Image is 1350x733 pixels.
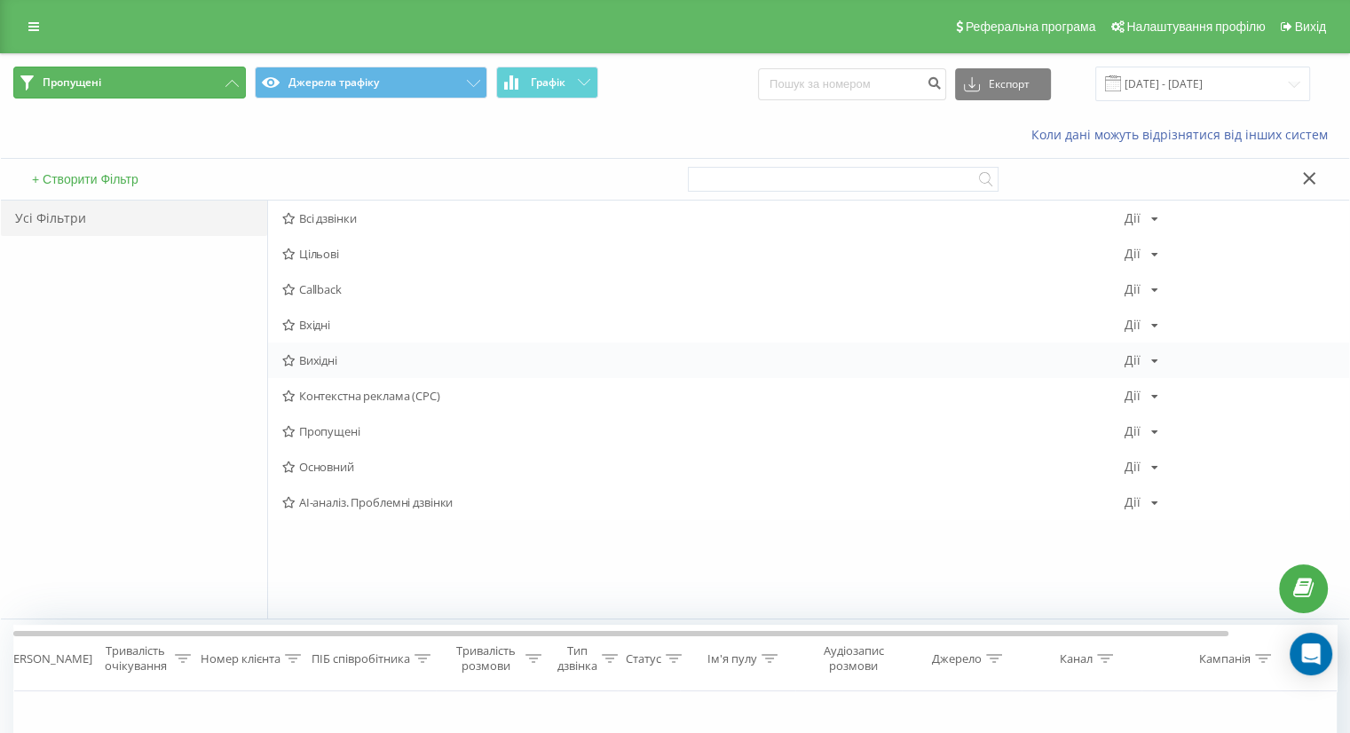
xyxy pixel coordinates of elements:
[282,212,1125,225] span: Всі дзвінки
[255,67,487,99] button: Джерела трафіку
[1295,20,1326,34] span: Вихід
[100,643,170,674] div: Тривалість очікування
[451,643,521,674] div: Тривалість розмови
[282,319,1125,331] span: Вхідні
[13,67,246,99] button: Пропущені
[312,651,410,666] div: ПІБ співробітника
[1125,248,1141,260] div: Дії
[1125,354,1141,366] div: Дії
[1125,425,1141,437] div: Дії
[282,425,1125,437] span: Пропущені
[282,248,1125,260] span: Цільові
[27,171,144,187] button: + Створити Фільтр
[201,651,280,666] div: Номер клієнта
[1125,283,1141,296] div: Дії
[1031,126,1337,143] a: Коли дані можуть відрізнятися вiд інших систем
[1125,319,1141,331] div: Дії
[966,20,1096,34] span: Реферальна програма
[955,68,1051,100] button: Експорт
[531,76,565,89] span: Графік
[282,496,1125,508] span: AI-аналіз. Проблемні дзвінки
[282,390,1125,402] span: Контекстна реклама (CPC)
[282,354,1125,366] span: Вихідні
[758,68,946,100] input: Пошук за номером
[496,67,598,99] button: Графік
[1060,651,1093,666] div: Канал
[1290,633,1332,675] div: Open Intercom Messenger
[282,461,1125,473] span: Основний
[1125,212,1141,225] div: Дії
[932,651,982,666] div: Джерело
[626,651,661,666] div: Статус
[1125,496,1141,508] div: Дії
[43,75,101,90] span: Пропущені
[1199,651,1251,666] div: Кампанія
[1125,461,1141,473] div: Дії
[3,651,92,666] div: [PERSON_NAME]
[1,201,267,236] div: Усі Фільтри
[1125,390,1141,402] div: Дії
[557,643,597,674] div: Тип дзвінка
[1126,20,1265,34] span: Налаштування профілю
[1297,170,1322,189] button: Закрити
[707,651,757,666] div: Ім'я пулу
[810,643,896,674] div: Аудіозапис розмови
[282,283,1125,296] span: Callback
